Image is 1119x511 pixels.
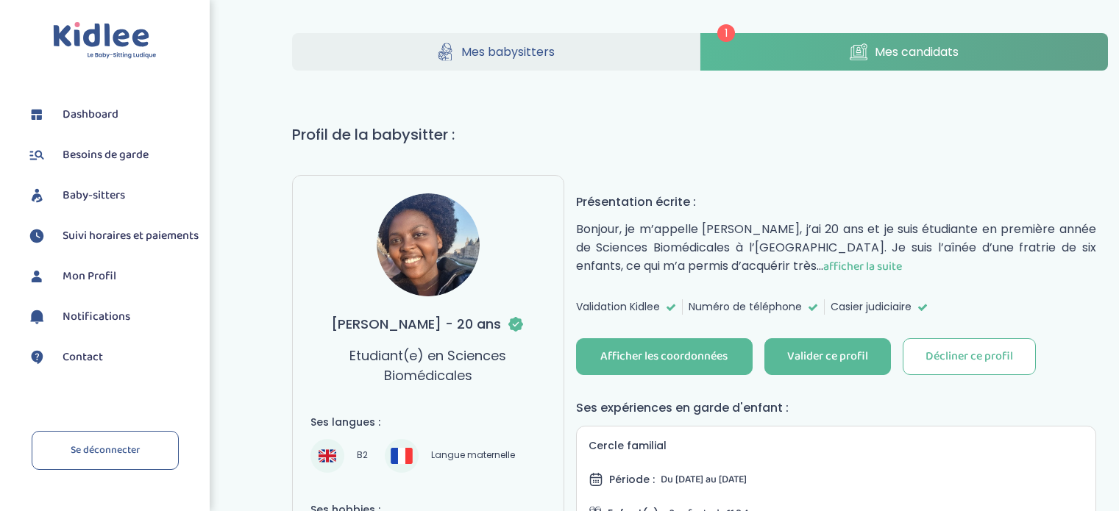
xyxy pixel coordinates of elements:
[352,447,373,465] span: B2
[26,265,199,287] a: Mon Profil
[26,144,48,166] img: besoin.svg
[26,225,199,247] a: Suivi horaires et paiements
[53,22,157,60] img: logo.svg
[292,33,700,71] a: Mes babysitters
[331,314,525,334] h3: [PERSON_NAME] - 20 ans
[609,472,655,487] span: Période :
[292,124,1108,146] h1: Profil de la babysitter :
[787,349,868,365] div: Valider ce profil
[63,268,116,285] span: Mon Profil
[63,349,103,366] span: Contact
[63,106,118,124] span: Dashboard
[63,146,149,164] span: Besoins de garde
[764,338,891,375] button: Valider ce profil
[875,43,959,61] span: Mes candidats
[831,299,912,315] span: Casier judiciaire
[661,471,747,487] span: Du [DATE] au [DATE]
[26,306,48,328] img: notification.svg
[600,349,728,365] div: Afficher les coordonnées
[26,185,48,207] img: babysitters.svg
[576,399,1096,417] h4: Ses expériences en garde d'enfant :
[63,227,199,245] span: Suivi horaires et paiements
[26,346,48,368] img: contact.svg
[926,349,1013,365] div: Décliner ce profil
[26,265,48,287] img: profil.svg
[63,308,130,326] span: Notifications
[377,193,480,296] img: avatar
[700,33,1108,71] a: Mes candidats
[26,104,199,126] a: Dashboard
[903,338,1036,375] button: Décliner ce profil
[310,415,546,430] h4: Ses langues :
[576,299,660,315] span: Validation Kidlee
[26,306,199,328] a: Notifications
[576,193,1096,211] h4: Présentation écrite :
[461,43,555,61] span: Mes babysitters
[589,438,1084,454] h5: Cercle familial
[63,187,125,204] span: Baby-sitters
[26,144,199,166] a: Besoins de garde
[310,346,546,385] p: Etudiant(e) en Sciences Biomédicales
[26,185,199,207] a: Baby-sitters
[26,346,199,368] a: Contact
[576,220,1096,276] p: Bonjour, je m’appelle [PERSON_NAME], j’ai 20 ans et je suis étudiante en première année de Scienc...
[26,225,48,247] img: suivihoraire.svg
[823,257,902,276] span: afficher la suite
[391,448,413,463] img: Français
[32,431,179,470] a: Se déconnecter
[576,338,753,375] button: Afficher les coordonnées
[26,104,48,126] img: dashboard.svg
[717,24,735,42] span: 1
[426,447,520,465] span: Langue maternelle
[689,299,802,315] span: Numéro de téléphone
[319,447,336,465] img: Anglais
